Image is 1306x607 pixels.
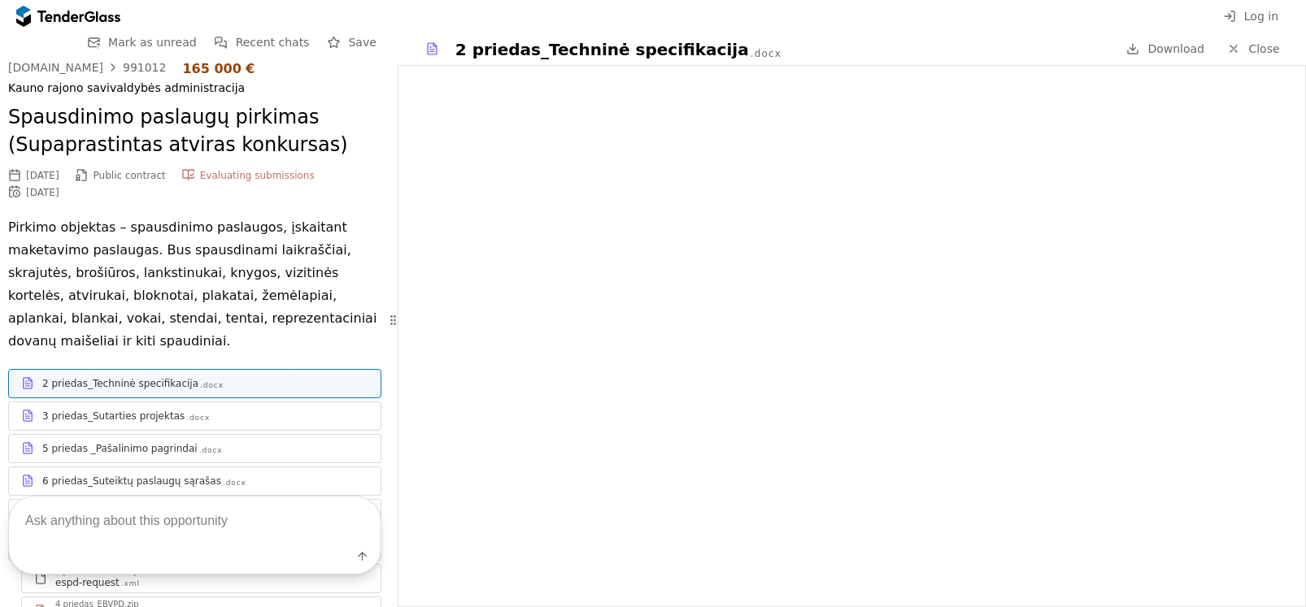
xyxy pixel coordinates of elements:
[42,377,198,390] div: 2 priedas_Techninė specifikacija
[82,33,202,53] button: Mark as unread
[42,442,198,455] div: 5 priedas _Pašalinimo pagrindai
[8,104,381,158] h2: Spausdinimo paslaugų pirkimas (Supaprastintas atviras konkursas)
[348,36,376,49] span: Save
[8,434,381,463] a: 5 priedas _Pašalinimo pagrindai.docx
[751,47,781,61] div: .docx
[1147,42,1204,55] span: Download
[8,369,381,398] a: 2 priedas_Techninė specifikacija.docx
[42,410,185,423] div: 3 priedas_Sutarties projektas
[1218,7,1283,27] button: Log in
[200,170,315,181] span: Evaluating submissions
[1248,42,1279,55] span: Close
[236,36,310,49] span: Recent chats
[94,170,166,181] span: Public contract
[1121,39,1209,59] a: Download
[1244,10,1278,23] span: Log in
[8,61,166,74] a: [DOMAIN_NAME]991012
[182,61,255,76] div: 165 000 €
[8,81,381,95] div: Kauno rajono savivaldybės administracija
[8,401,381,431] a: 3 priedas_Sutarties projektas.docx
[108,36,197,49] span: Mark as unread
[322,33,381,53] button: Save
[200,380,224,391] div: .docx
[1217,39,1290,59] a: Close
[26,187,59,198] div: [DATE]
[455,38,749,61] div: 2 priedas_Techninė specifikacija
[186,413,210,423] div: .docx
[199,445,223,456] div: .docx
[123,62,166,73] div: 991012
[8,62,103,73] div: [DOMAIN_NAME]
[210,33,315,53] button: Recent chats
[26,170,59,181] div: [DATE]
[8,216,381,353] p: Pirkimo objektas – spausdinimo paslaugos, įskaitant maketavimo paslaugas. Bus spausdinami laikraš...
